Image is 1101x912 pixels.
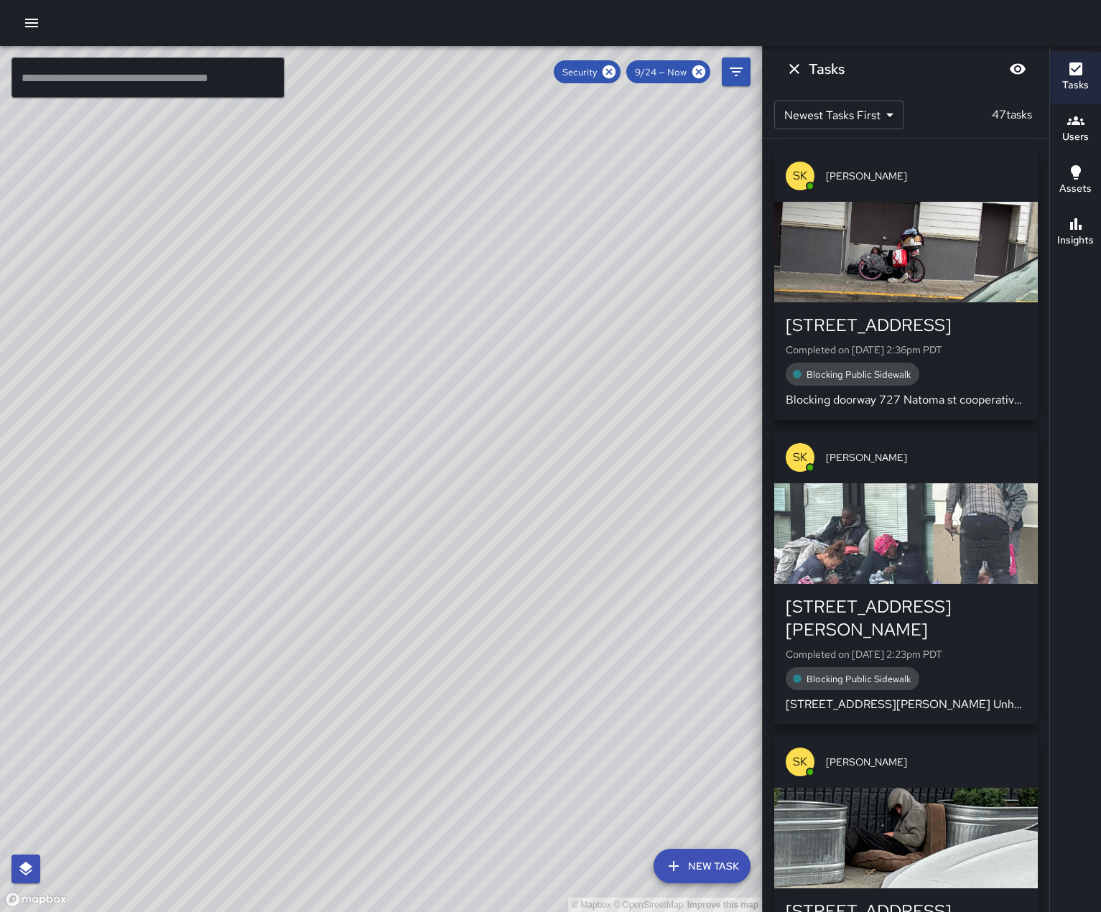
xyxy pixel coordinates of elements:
[786,391,1026,409] p: Blocking doorway 727 Natoma st cooperative and relocating
[1057,233,1094,248] h6: Insights
[786,314,1026,337] div: [STREET_ADDRESS]
[774,432,1038,725] button: SK[PERSON_NAME][STREET_ADDRESS][PERSON_NAME]Completed on [DATE] 2:23pm PDTBlocking Public Sidewal...
[780,55,809,83] button: Dismiss
[809,57,845,80] h6: Tasks
[1062,78,1089,93] h6: Tasks
[554,60,621,83] div: Security
[793,167,807,185] p: SK
[793,449,807,466] p: SK
[786,647,1026,661] p: Completed on [DATE] 2:23pm PDT
[826,169,1026,183] span: [PERSON_NAME]
[793,753,807,771] p: SK
[626,66,695,78] span: 9/24 — Now
[1062,129,1089,145] h6: Users
[1050,52,1101,103] button: Tasks
[774,150,1038,420] button: SK[PERSON_NAME][STREET_ADDRESS]Completed on [DATE] 2:36pm PDTBlocking Public SidewalkBlocking doo...
[774,101,903,129] div: Newest Tasks First
[626,60,710,83] div: 9/24 — Now
[554,66,605,78] span: Security
[786,343,1026,357] p: Completed on [DATE] 2:36pm PDT
[798,368,919,381] span: Blocking Public Sidewalk
[722,57,751,86] button: Filters
[826,755,1026,769] span: [PERSON_NAME]
[786,696,1026,713] p: [STREET_ADDRESS][PERSON_NAME] Unhoused blocking door way service call now clear
[1050,207,1101,259] button: Insights
[1003,55,1032,83] button: Blur
[986,106,1038,124] p: 47 tasks
[826,450,1026,465] span: [PERSON_NAME]
[1050,155,1101,207] button: Assets
[786,595,1026,641] div: [STREET_ADDRESS][PERSON_NAME]
[1059,181,1092,197] h6: Assets
[798,673,919,685] span: Blocking Public Sidewalk
[654,849,751,883] button: New Task
[1050,103,1101,155] button: Users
